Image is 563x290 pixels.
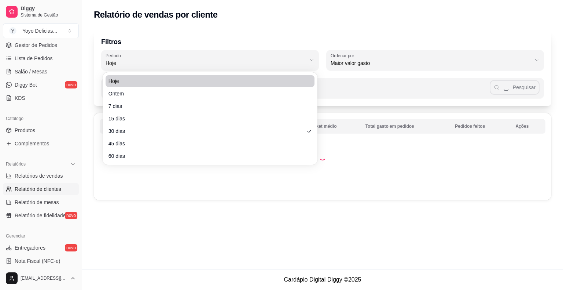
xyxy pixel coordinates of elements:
div: Catálogo [3,113,79,124]
span: Entregadores [15,244,45,251]
span: 60 dias [108,152,304,160]
span: Relatórios de vendas [15,172,63,180]
span: Salão / Mesas [15,68,47,75]
span: Diggy Bot [15,81,37,88]
span: 45 dias [108,140,304,147]
span: Diggy [21,6,76,12]
span: 7 dias [108,102,304,110]
span: Produtos [15,127,35,134]
span: Y [9,27,16,35]
div: Gerenciar [3,230,79,242]
span: Gestor de Pedidos [15,41,57,49]
span: Relatório de mesas [15,199,59,206]
div: Loading [319,153,326,160]
span: Nota Fiscal (NFC-e) [15,257,60,265]
span: [EMAIL_ADDRESS][DOMAIN_NAME] [21,275,67,281]
h2: Relatório de vendas por cliente [94,9,218,21]
button: Select a team [3,23,79,38]
span: 15 dias [108,115,304,122]
span: Sistema de Gestão [21,12,76,18]
span: 30 dias [108,127,304,135]
span: Ontem [108,90,304,97]
label: Ordenar por [331,52,357,59]
span: Relatório de fidelidade [15,212,66,219]
span: Relatório de clientes [15,185,61,193]
label: Período [106,52,123,59]
span: Lista de Pedidos [15,55,53,62]
span: Hoje [108,77,304,85]
div: Yoyo Delicias ... [22,27,57,35]
span: Complementos [15,140,49,147]
span: Maior valor gasto [331,59,531,67]
span: Hoje [106,59,306,67]
footer: Cardápio Digital Diggy © 2025 [82,269,563,290]
span: Relatórios [6,161,26,167]
p: Filtros [101,37,544,47]
span: KDS [15,94,25,102]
